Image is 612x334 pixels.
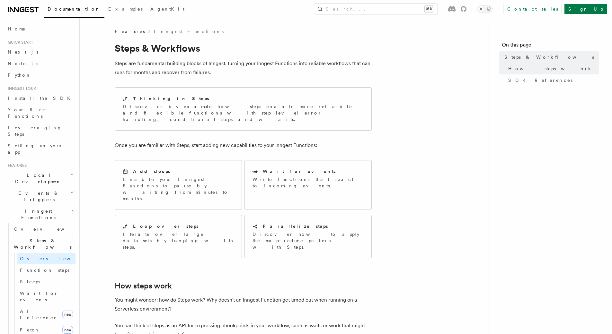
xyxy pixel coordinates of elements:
[5,190,70,203] span: Events & Triggers
[115,28,145,35] span: Features
[5,187,75,205] button: Events & Triggers
[11,235,75,253] button: Steps & Workflows
[17,276,75,287] a: Sleeps
[5,163,27,168] span: Features
[253,231,364,250] p: Discover how to apply the map-reduce pattern with Steps.
[104,2,146,17] a: Examples
[154,28,224,35] a: Inngest Functions
[11,237,72,250] span: Steps & Workflows
[5,205,75,223] button: Inngest Functions
[20,256,86,261] span: Overview
[20,291,58,302] span: Wait for events
[20,327,39,332] span: Fetch
[263,223,328,229] h2: Parallelize steps
[17,287,75,305] a: Wait for events
[115,215,242,258] a: Loop over stepsIterate over large datasets by looping with steps.
[502,51,599,63] a: Steps & Workflows
[5,104,75,122] a: Your first Functions
[504,54,594,60] span: Steps & Workflows
[133,168,170,175] h2: Add sleeps
[244,160,372,210] a: Wait for eventsWrite functions that react to incoming events.
[5,169,75,187] button: Local Development
[17,253,75,264] a: Overview
[115,160,242,210] a: Add sleepsEnable your Inngest Functions to pause by waiting from minutes to months.
[146,2,188,17] a: AgentKit
[115,42,372,54] h1: Steps & Workflows
[44,2,104,18] a: Documentation
[564,4,607,14] a: Sign Up
[115,59,372,77] p: Steps are fundamental building blocks of Inngest, turning your Inngest Functions into reliable wo...
[115,141,372,150] p: Once you are familiar with Steps, start adding new capabilities to your Inngest Functions:
[5,208,69,221] span: Inngest Functions
[506,63,599,74] a: How steps work
[8,49,38,55] span: Next.js
[115,281,172,290] a: How steps work
[123,176,234,202] p: Enable your Inngest Functions to pause by waiting from minutes to months.
[20,268,69,273] span: Function steps
[5,58,75,69] a: Node.js
[8,125,62,137] span: Leveraging Steps
[314,4,438,14] button: Search...⌘K
[115,295,372,313] p: You might wonder: how do Steps work? Why doesn't an Inngest Function get timed out when running o...
[5,122,75,140] a: Leveraging Steps
[508,65,593,72] span: How steps work
[253,176,364,189] p: Write functions that react to incoming events.
[5,69,75,81] a: Python
[5,92,75,104] a: Install the SDK
[508,77,572,83] span: SDK References
[244,215,372,258] a: Parallelize stepsDiscover how to apply the map-reduce pattern with Steps.
[48,6,101,12] span: Documentation
[5,23,75,35] a: Home
[20,279,40,284] span: Sleeps
[11,223,75,235] a: Overview
[150,6,184,12] span: AgentKit
[8,61,38,66] span: Node.js
[5,140,75,158] a: Setting up your app
[5,40,33,45] span: Quick start
[17,264,75,276] a: Function steps
[108,6,143,12] span: Examples
[133,223,199,229] h2: Loop over steps
[8,73,31,78] span: Python
[62,311,73,318] span: new
[17,305,75,323] a: AI Inferencenew
[8,26,26,32] span: Home
[5,172,70,185] span: Local Development
[506,74,599,86] a: SDK References
[8,107,46,119] span: Your first Functions
[5,86,36,91] span: Inngest tour
[8,96,74,101] span: Install the SDK
[425,6,434,12] kbd: ⌘K
[20,309,57,320] span: AI Inference
[8,143,63,155] span: Setting up your app
[502,41,599,51] h4: On this page
[14,227,80,232] span: Overview
[503,4,562,14] a: Contact sales
[477,5,492,13] button: Toggle dark mode
[5,46,75,58] a: Next.js
[133,95,209,102] h2: Thinking in Steps
[123,103,364,123] p: Discover by example how steps enable more reliable and flexible functions with step-level error h...
[115,87,372,131] a: Thinking in StepsDiscover by example how steps enable more reliable and flexible functions with s...
[263,168,336,175] h2: Wait for events
[123,231,234,250] p: Iterate over large datasets by looping with steps.
[62,326,73,334] span: new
